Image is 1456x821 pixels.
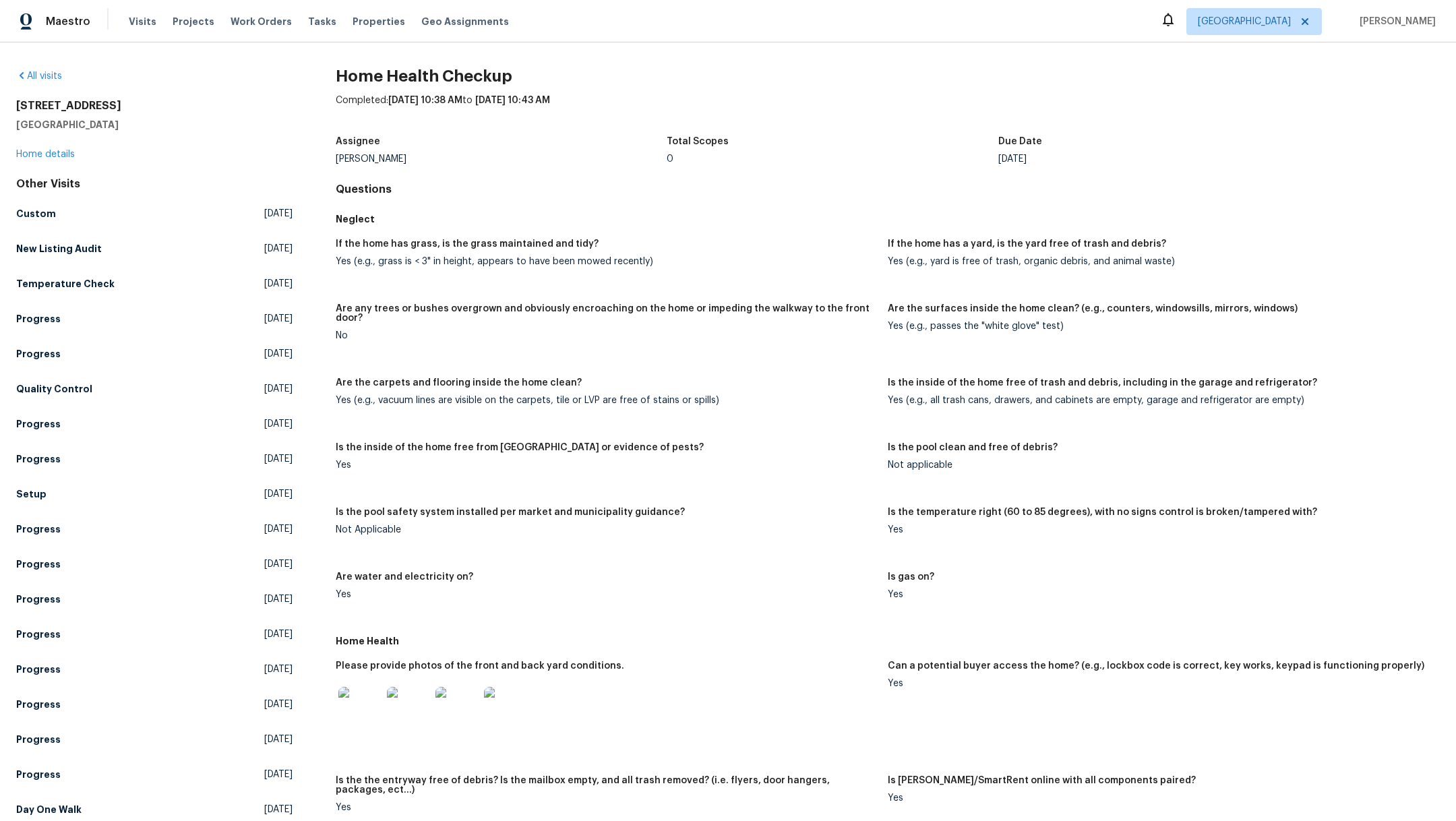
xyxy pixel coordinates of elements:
h5: Progress [16,312,61,326]
a: Temperature Check[DATE] [16,272,293,296]
span: [DATE] [264,347,293,361]
span: Work Orders [231,15,292,28]
h5: Assignee [336,137,380,146]
span: [DATE] [264,207,293,220]
a: New Listing Audit[DATE] [16,237,293,261]
h5: Is the inside of the home free from [GEOGRAPHIC_DATA] or evidence of pests? [336,443,704,452]
a: Progress[DATE] [16,622,293,646]
div: Other Visits [16,177,293,191]
h5: Progress [16,347,61,361]
span: [DATE] [264,417,293,431]
span: [DATE] [264,522,293,536]
span: [DATE] [264,592,293,606]
h5: Temperature Check [16,277,115,291]
h5: Progress [16,592,61,606]
div: Yes (e.g., vacuum lines are visible on the carpets, tile or LVP are free of stains or spills) [336,396,877,405]
div: No [336,331,877,340]
div: Yes [888,679,1429,688]
h5: Progress [16,452,61,466]
div: Yes [888,590,1429,599]
span: [DATE] 10:38 AM [388,96,462,105]
a: Progress[DATE] [16,552,293,576]
h5: Progress [16,768,61,781]
h5: Progress [16,522,61,536]
span: [DATE] [264,698,293,711]
a: All visits [16,71,62,81]
h5: Are the surfaces inside the home clean? (e.g., counters, windowsills, mirrors, windows) [888,304,1298,313]
span: [DATE] [264,768,293,781]
h5: Is the the entryway free of debris? Is the mailbox empty, and all trash removed? (i.e. flyers, do... [336,776,877,795]
a: Progress[DATE] [16,447,293,471]
h5: Is the pool clean and free of debris? [888,443,1058,452]
a: Progress[DATE] [16,587,293,611]
h5: Home Health [336,634,1440,648]
h5: Day One Walk [16,803,82,816]
a: Progress[DATE] [16,307,293,331]
div: Yes (e.g., passes the "white glove" test) [888,322,1429,331]
a: Progress[DATE] [16,517,293,541]
span: Geo Assignments [421,15,509,28]
a: Progress[DATE] [16,412,293,436]
div: Not Applicable [336,525,877,535]
h5: Custom [16,207,56,220]
div: Yes (e.g., grass is < 3" in height, appears to have been mowed recently) [336,257,877,266]
span: [GEOGRAPHIC_DATA] [1198,15,1291,28]
h5: Due Date [998,137,1042,146]
h5: [GEOGRAPHIC_DATA] [16,118,293,131]
div: [PERSON_NAME] [336,154,667,164]
div: Yes [336,590,877,599]
h5: If the home has grass, is the grass maintained and tidy? [336,239,599,249]
a: Custom[DATE] [16,202,293,226]
h2: [STREET_ADDRESS] [16,99,293,113]
div: Yes [336,803,877,812]
div: 0 [667,154,998,164]
a: Progress[DATE] [16,727,293,752]
h5: Quality Control [16,382,92,396]
span: [DATE] [264,312,293,326]
span: Projects [173,15,214,28]
span: Maestro [46,15,90,28]
a: Progress[DATE] [16,692,293,717]
span: [DATE] [264,663,293,676]
h5: Total Scopes [667,137,729,146]
span: [DATE] [264,242,293,255]
h5: Is [PERSON_NAME]/SmartRent online with all components paired? [888,776,1196,785]
span: [PERSON_NAME] [1354,15,1436,28]
div: [DATE] [998,154,1330,164]
h5: Is the inside of the home free of trash and debris, including in the garage and refrigerator? [888,378,1317,388]
a: Quality Control[DATE] [16,377,293,401]
h5: Progress [16,698,61,711]
span: [DATE] 10:43 AM [475,96,550,105]
h5: Progress [16,663,61,676]
h5: New Listing Audit [16,242,102,255]
a: Setup[DATE] [16,482,293,506]
div: Yes (e.g., all trash cans, drawers, and cabinets are empty, garage and refrigerator are empty) [888,396,1429,405]
span: [DATE] [264,628,293,641]
h5: Progress [16,733,61,746]
div: Yes [888,525,1429,535]
h5: Are water and electricity on? [336,572,473,582]
h5: Is the temperature right (60 to 85 degrees), with no signs control is broken/tampered with? [888,508,1317,517]
div: Yes [336,460,877,470]
h5: Can a potential buyer access the home? (e.g., lockbox code is correct, key works, keypad is funct... [888,661,1424,671]
h5: Progress [16,628,61,641]
div: Not applicable [888,460,1429,470]
h5: Progress [16,557,61,571]
span: [DATE] [264,452,293,466]
span: [DATE] [264,277,293,291]
h5: Neglect [336,212,1440,226]
h5: If the home has a yard, is the yard free of trash and debris? [888,239,1166,249]
span: [DATE] [264,803,293,816]
a: Home details [16,150,75,159]
span: [DATE] [264,487,293,501]
div: Yes (e.g., yard is free of trash, organic debris, and animal waste) [888,257,1429,266]
div: Yes [888,793,1429,803]
h5: Are the carpets and flooring inside the home clean? [336,378,582,388]
span: Properties [353,15,405,28]
h5: Progress [16,417,61,431]
h5: Please provide photos of the front and back yard conditions. [336,661,624,671]
h5: Is gas on? [888,572,934,582]
span: Tasks [308,17,336,26]
h5: Setup [16,487,47,501]
a: Progress[DATE] [16,762,293,787]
